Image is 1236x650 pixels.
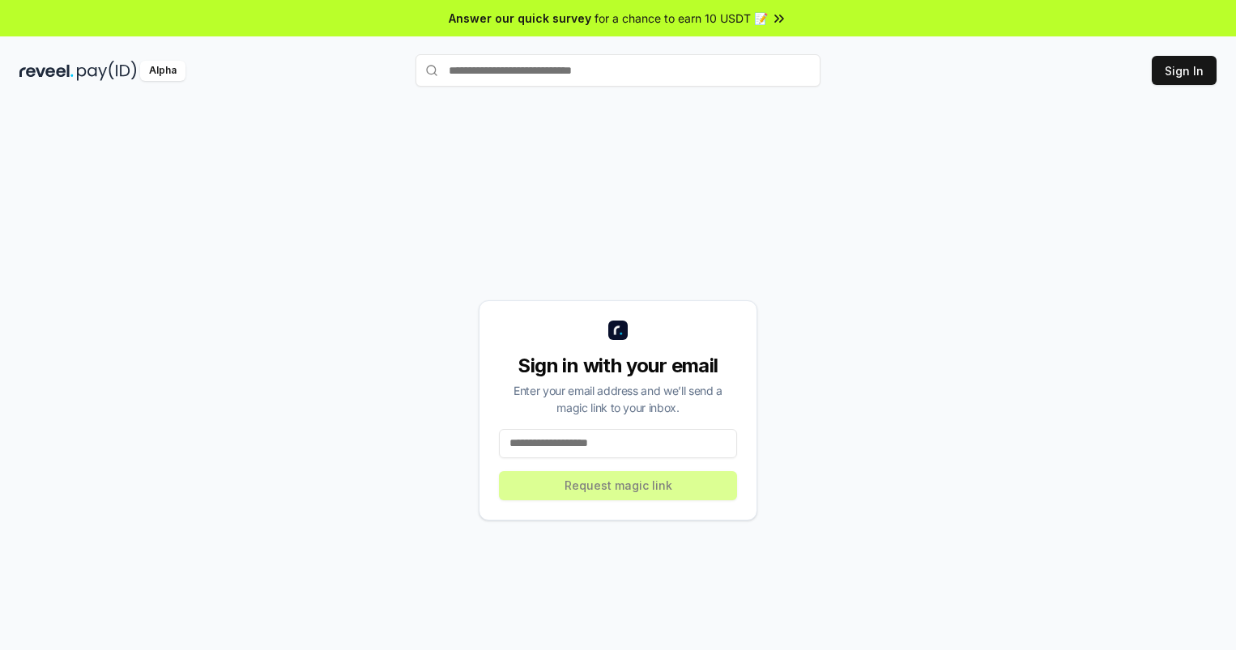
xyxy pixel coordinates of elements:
img: pay_id [77,61,137,81]
button: Sign In [1152,56,1217,85]
div: Alpha [140,61,185,81]
span: for a chance to earn 10 USDT 📝 [595,10,768,27]
div: Sign in with your email [499,353,737,379]
div: Enter your email address and we’ll send a magic link to your inbox. [499,382,737,416]
span: Answer our quick survey [449,10,591,27]
img: logo_small [608,321,628,340]
img: reveel_dark [19,61,74,81]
